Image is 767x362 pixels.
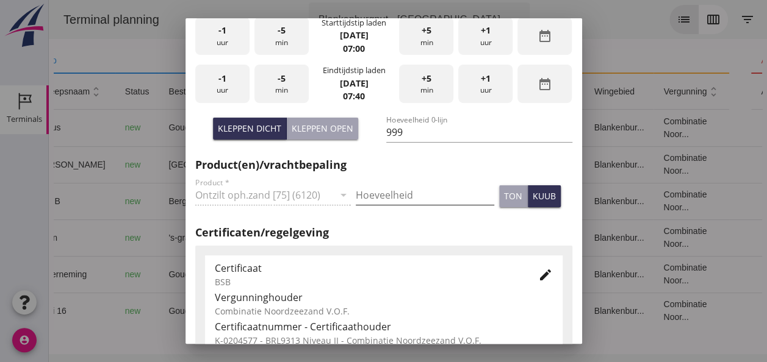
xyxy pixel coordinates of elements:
i: edit [538,268,553,282]
span: vak/bunker/silo [453,87,526,96]
span: -5 [278,72,286,85]
small: m3 [278,235,287,242]
div: Combinatie Noordzeezand V.O.F. [215,305,553,318]
i: unfold_more [41,85,54,98]
i: arrow_drop_down [459,12,474,27]
div: ton [504,190,522,202]
td: new [67,256,110,293]
small: m3 [278,161,287,169]
i: directions_boat [176,197,184,205]
div: [GEOGRAPHIC_DATA] [120,158,222,171]
i: directions_boat [150,307,159,315]
strong: 07:40 [343,90,365,102]
td: 18 [443,293,536,329]
button: Kleppen dicht [213,118,287,140]
span: vergunning [614,87,671,96]
i: list [628,12,643,27]
span: product [391,87,433,96]
div: Gouda [120,268,222,281]
span: -5 [278,24,286,37]
td: Ontzilt oph.zan... [381,293,443,329]
div: Gouda [120,305,222,318]
th: cumulatief [321,73,381,110]
th: acties [702,73,746,110]
div: uur [458,17,513,55]
td: new [67,110,110,146]
div: min [254,65,309,103]
td: 18 [443,110,536,146]
button: Kleppen open [287,118,358,140]
td: Combinatie Noor... [605,293,680,329]
td: 999 [254,110,321,146]
strong: [DATE] [339,29,368,41]
td: new [67,146,110,183]
td: new [67,293,110,329]
td: Blankenbur... [536,110,605,146]
div: 's-gravendeel [120,232,222,244]
i: directions_boat [176,233,184,242]
button: kuub [528,185,561,207]
div: Eindtijdstip laden [322,65,385,76]
small: m3 [278,124,287,132]
td: Blankenbur... [536,146,605,183]
td: Filling sand [381,146,443,183]
th: bestemming [110,73,232,110]
td: Filling sand [381,219,443,256]
h2: Product(en)/vrachtbepaling [195,157,572,173]
td: 1231 [254,256,321,293]
div: uur [458,65,513,103]
input: Hoeveelheid 0-lijn [386,122,572,142]
td: new [67,219,110,256]
div: BSB [215,275,519,288]
span: +5 [422,24,431,37]
span: +1 [481,72,491,85]
div: uur [195,65,250,103]
td: Ontzilt oph.zan... [381,110,443,146]
i: directions_boat [150,270,159,279]
span: -1 [218,24,226,37]
td: Blankenbur... [536,256,605,293]
strong: 07:00 [343,43,365,54]
strong: [DATE] [339,77,368,89]
td: new [67,183,110,219]
div: Terminal planning [5,11,120,28]
small: m3 [283,271,292,279]
small: m3 [283,308,292,315]
i: date_range [538,29,552,43]
td: Combinatie Noor... [605,146,680,183]
i: directions_boat [214,160,222,169]
h2: Certificaten/regelgeving [195,224,572,241]
td: Blankenbur... [536,219,605,256]
div: Blankenburgput - [GEOGRAPHIC_DATA] [270,12,452,27]
td: 18 [443,256,536,293]
div: Vergunninghouder [215,290,553,305]
td: Combinatie Noor... [605,183,680,219]
span: +1 [481,24,491,37]
small: m3 [278,198,287,205]
th: hoeveelheid [254,73,321,110]
td: 480 [254,219,321,256]
i: unfold_more [658,85,671,98]
th: wingebied [536,73,605,110]
span: +5 [422,72,431,85]
button: ton [499,185,528,207]
td: Blankenbur... [536,183,605,219]
div: min [399,65,453,103]
td: Ontzilt oph.zan... [381,256,443,293]
input: Hoeveelheid [356,185,494,205]
td: 1298 [254,293,321,329]
div: Certificaatnummer - Certificaathouder [215,319,553,334]
th: product [254,49,680,73]
td: 18 [443,146,536,183]
th: acties [702,49,746,73]
div: Kleppen open [292,122,353,135]
i: unfold_more [513,85,526,98]
td: 18 [443,219,536,256]
i: unfold_more [420,85,433,98]
div: K-0204577 - BRL9313 Niveau II - Combinatie Noordzeezand V.O.F. [215,334,553,347]
td: Combinatie Noor... [605,256,680,293]
div: kuub [533,190,556,202]
div: min [399,17,453,55]
td: Blankenbur... [536,293,605,329]
i: directions_boat [150,124,159,132]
